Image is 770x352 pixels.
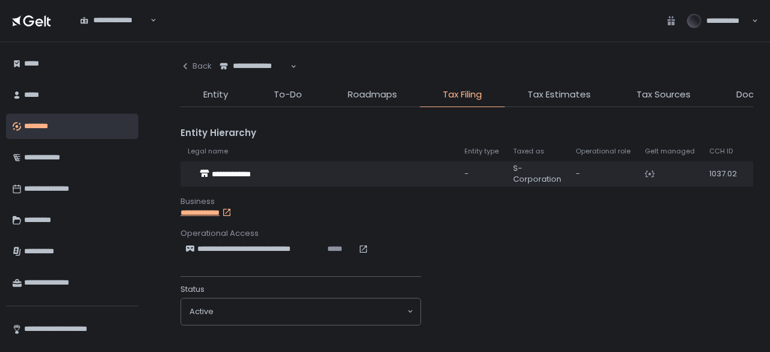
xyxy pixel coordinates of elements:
span: Gelt managed [645,147,695,156]
span: Legal name [188,147,228,156]
div: 1037.02 [709,168,749,179]
span: Tax Filing [443,88,482,102]
input: Search for option [220,72,289,84]
div: Entity Hierarchy [180,126,753,140]
span: Tax Estimates [528,88,591,102]
div: Search for option [212,54,297,79]
span: Entity type [464,147,499,156]
span: Roadmaps [348,88,397,102]
span: Status [180,284,205,295]
div: Search for option [181,298,420,325]
div: S-Corporation [513,163,561,185]
div: Back [180,61,212,72]
div: Operational Access [180,228,753,239]
span: Tax Sources [636,88,691,102]
input: Search for option [214,306,406,318]
span: CCH ID [709,147,733,156]
div: Search for option [72,8,156,33]
div: - [576,168,630,179]
input: Search for option [80,26,149,38]
span: Taxed as [513,147,544,156]
span: To-Do [274,88,302,102]
div: - [464,168,499,179]
div: Business [180,196,753,207]
span: active [189,306,214,317]
button: Back [180,54,212,78]
span: Operational role [576,147,630,156]
span: Entity [203,88,228,102]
